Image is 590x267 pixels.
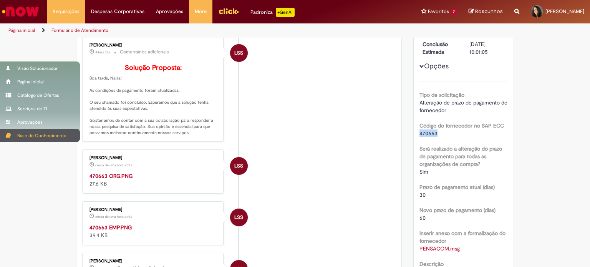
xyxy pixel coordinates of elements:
a: 470663 EMP.PNG [89,224,132,231]
div: [PERSON_NAME] [89,156,217,160]
small: Comentários adicionais [120,49,169,55]
ul: Trilhas de página [6,23,388,38]
span: 60 [419,214,426,221]
span: Aprovações [156,8,183,15]
a: Rascunhos [469,8,503,15]
div: [PERSON_NAME] [89,207,217,212]
b: Inserir anexo com a formalização do fornecedor [419,230,505,244]
span: [PERSON_NAME] [545,8,584,15]
span: LSS [234,157,243,175]
div: 27.6 KB [89,172,217,187]
div: [DATE] 10:01:05 [469,40,505,56]
div: Lidiane Scotti Santos [230,209,248,226]
span: LSS [234,208,243,227]
img: ServiceNow [1,4,40,19]
span: Alteração de prazo de pagamento de fornecedor [419,99,509,114]
time: 29/08/2025 12:08:45 [95,163,132,167]
dt: Conclusão Estimada [417,40,464,56]
span: Favoritos [428,8,449,15]
div: Lidiane Scotti Santos [230,44,248,62]
a: Download de PENSACOM.msg [419,245,460,252]
time: 29/08/2025 12:10:25 [95,50,110,55]
span: 44m atrás [95,50,110,55]
div: Padroniza [250,8,295,17]
span: 30 [419,191,426,198]
b: Prazo de pagamento atual (dias) [419,184,495,191]
div: 39.4 KB [89,224,217,239]
span: More [195,8,207,15]
b: Novo prazo de pagamento (dias) [419,207,496,214]
img: click_logo_yellow_360x200.png [218,5,239,17]
span: cerca de uma hora atrás [95,163,132,167]
b: Tipo de solicitação [419,91,464,98]
span: LSS [234,44,243,62]
span: 7 [451,9,457,15]
a: Formulário de Atendimento [51,27,108,33]
div: [PERSON_NAME] [89,43,217,48]
a: 470663 ORG.PNG [89,172,133,179]
div: [PERSON_NAME] [89,259,217,264]
b: Solução Proposta: [125,63,182,72]
span: Requisições [53,8,80,15]
a: Página inicial [8,27,35,33]
span: 470663 [419,130,438,137]
div: Lidiane Scotti Santos [230,157,248,175]
span: Sim [419,168,428,175]
span: cerca de uma hora atrás [95,214,132,219]
span: Rascunhos [475,8,503,15]
time: 29/08/2025 12:08:41 [95,214,132,219]
b: Será realizado a alteração do prazo de pagamento para todas as organizações de compra? [419,145,502,167]
p: +GenAi [276,8,295,17]
b: Código do fornecedor no SAP ECC [419,122,504,129]
span: Despesas Corporativas [91,8,144,15]
p: Boa tarde, Naira! As condições de pagamento foram atualizadas. O seu chamado foi concluído. Esper... [89,64,217,136]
